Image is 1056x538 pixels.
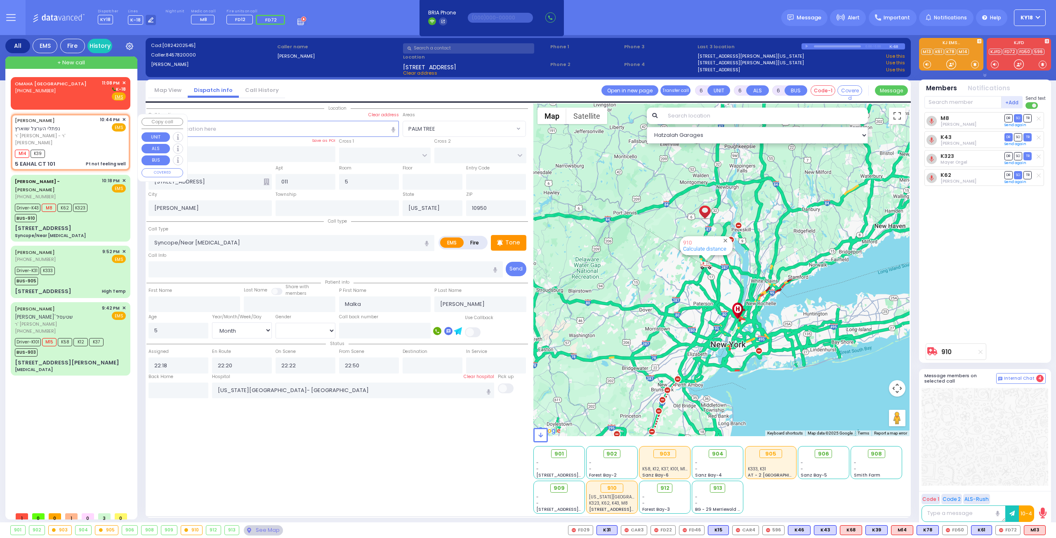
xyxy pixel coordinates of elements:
label: Call Info [148,252,166,259]
label: Medic on call [191,9,217,14]
span: - [589,460,592,466]
label: City [148,191,157,198]
div: Year/Month/Week/Day [212,314,272,320]
div: 903 [653,449,676,458]
a: Dispatch info [188,86,239,94]
a: 910 [683,240,692,246]
span: K333 [40,267,55,275]
a: Send again [1004,122,1026,127]
span: K333, K31 [748,466,766,472]
div: All [5,39,30,53]
a: M8 [940,115,949,121]
span: FD72 [265,16,277,23]
label: Fire [463,237,486,248]
button: Show street map [537,108,566,124]
span: - [801,466,803,472]
label: From Scene [339,348,364,355]
span: ר' [PERSON_NAME] - ר' [PERSON_NAME] [15,132,97,146]
a: K323 [940,153,954,159]
a: OMAHA [GEOGRAPHIC_DATA] [15,80,87,87]
span: - [801,460,803,466]
a: History [87,39,112,53]
label: ZIP [466,191,472,198]
button: Show satellite imagery [566,108,607,124]
div: BLS [708,525,729,535]
label: Call back number [339,314,378,320]
span: Driver-K43 [15,204,40,212]
a: Use this [886,66,905,73]
input: Search a contact [403,43,534,54]
a: [PERSON_NAME] [15,249,55,256]
span: SO [1014,133,1022,141]
div: 913 [225,526,239,535]
input: Search location here [148,121,399,136]
span: - [589,466,592,472]
div: ALS [891,525,913,535]
label: First Name [148,287,172,294]
button: Map camera controls [889,380,905,397]
span: ✕ [122,80,126,87]
span: - [536,494,539,500]
button: UNIT [141,132,170,142]
a: FD72 [1003,49,1017,55]
label: Entry Code [466,165,490,172]
span: EMS [112,123,126,132]
label: Turn off text [1025,101,1039,110]
a: Send again [1004,160,1026,165]
span: 9:42 PM [102,305,120,311]
span: [STREET_ADDRESS] [403,63,456,70]
a: [PERSON_NAME] [15,305,55,312]
a: Call History [239,86,285,94]
span: Call type [324,218,351,224]
span: 10:44 PM [100,117,120,123]
span: SO [1014,171,1022,179]
span: K37 [89,338,104,346]
div: BLS [814,525,837,535]
a: 596 [1032,49,1044,55]
span: EMS [112,312,126,320]
div: 909 [161,526,177,535]
div: 5 EAHAL CT 101 [15,160,55,168]
span: Send text [1025,95,1046,101]
button: BUS [785,85,807,96]
label: Caller: [151,52,274,59]
a: Map View [148,86,188,94]
span: Notifications [934,14,967,21]
span: נפתלי הערצל שווארץ [15,125,60,132]
span: PALM TREE [408,125,435,133]
label: Back Home [148,374,173,380]
span: K62 [57,204,72,212]
div: 906 [122,526,138,535]
label: Cross 1 [339,138,354,145]
img: Logo [33,12,87,23]
span: - [695,460,698,466]
span: 1 [65,513,78,519]
span: Help [990,14,1001,21]
span: M8 [42,204,56,212]
span: [PHONE_NUMBER] [15,256,56,263]
span: Phone 2 [550,61,621,68]
span: FD12 [235,16,245,23]
div: 904 [75,526,92,535]
a: FD50 [1018,49,1032,55]
span: 0 [32,513,45,519]
span: BUS-910 [15,214,37,222]
label: Cross 2 [434,138,451,145]
button: Toggle fullscreen view [889,108,905,124]
span: KY18 [1021,14,1033,21]
div: ALS [840,525,862,535]
div: Syncope/Near [MEDICAL_DATA] [15,233,86,239]
span: PALM TREE [403,121,526,136]
span: K58 [58,338,72,346]
a: [PERSON_NAME] [15,178,60,193]
label: State [403,191,414,198]
span: [PHONE_NUMBER] [15,87,56,94]
span: Message [797,14,821,22]
span: 901 [554,450,564,458]
input: Search hospital [212,383,495,398]
span: Patient info [321,279,354,285]
span: [PHONE_NUMBER] [15,193,56,200]
button: Members [926,84,957,93]
div: BLS [788,525,811,535]
span: Phone 4 [624,61,695,68]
